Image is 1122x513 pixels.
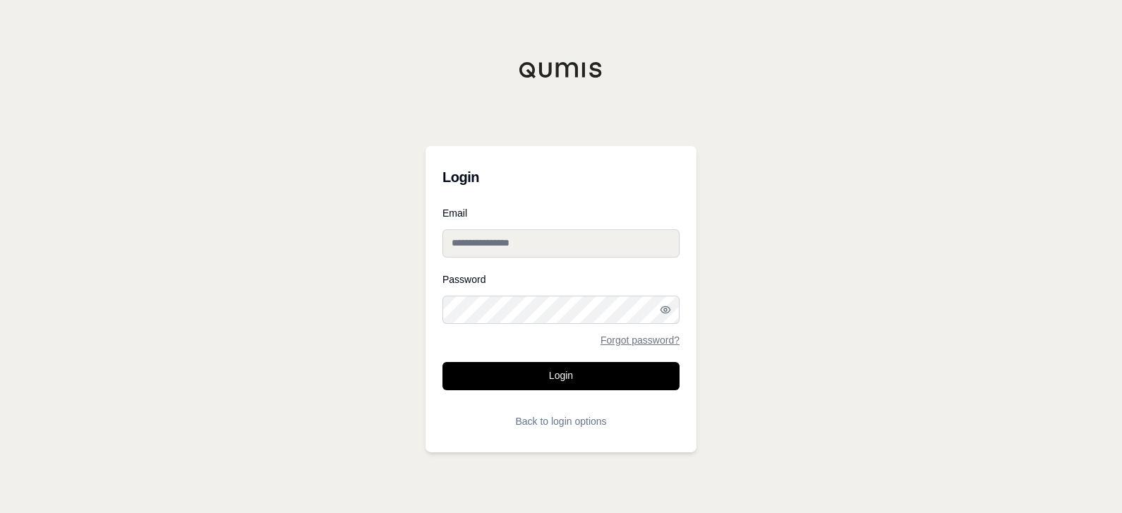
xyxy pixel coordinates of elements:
[442,362,680,390] button: Login
[442,163,680,191] h3: Login
[601,335,680,345] a: Forgot password?
[442,407,680,435] button: Back to login options
[519,61,603,78] img: Qumis
[442,274,680,284] label: Password
[442,208,680,218] label: Email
